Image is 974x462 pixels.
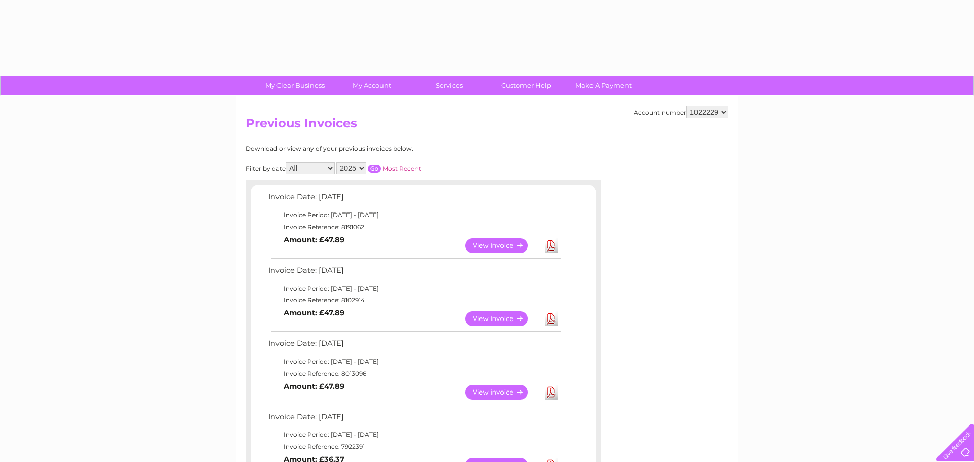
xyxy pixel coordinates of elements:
a: Make A Payment [562,76,645,95]
td: Invoice Date: [DATE] [266,410,563,429]
td: Invoice Date: [DATE] [266,337,563,356]
td: Invoice Period: [DATE] - [DATE] [266,429,563,441]
td: Invoice Period: [DATE] - [DATE] [266,282,563,295]
td: Invoice Date: [DATE] [266,190,563,209]
td: Invoice Reference: 8191062 [266,221,563,233]
div: Download or view any of your previous invoices below. [246,145,512,152]
a: My Account [330,76,414,95]
a: View [465,311,540,326]
b: Amount: £47.89 [284,382,344,391]
a: Download [545,385,558,400]
a: Download [545,311,558,326]
div: Account number [634,106,728,118]
td: Invoice Reference: 8013096 [266,368,563,380]
td: Invoice Date: [DATE] [266,264,563,282]
b: Amount: £47.89 [284,308,344,317]
a: View [465,238,540,253]
a: View [465,385,540,400]
a: My Clear Business [253,76,337,95]
div: Filter by date [246,162,512,174]
a: Customer Help [484,76,568,95]
a: Download [545,238,558,253]
td: Invoice Period: [DATE] - [DATE] [266,356,563,368]
h2: Previous Invoices [246,116,728,135]
a: Services [407,76,491,95]
a: Most Recent [382,165,421,172]
td: Invoice Reference: 7922391 [266,441,563,453]
td: Invoice Period: [DATE] - [DATE] [266,209,563,221]
td: Invoice Reference: 8102914 [266,294,563,306]
b: Amount: £47.89 [284,235,344,244]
